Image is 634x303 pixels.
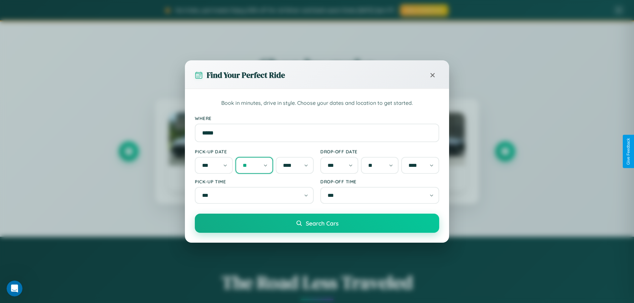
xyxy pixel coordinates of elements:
label: Pick-up Date [195,149,314,154]
button: Search Cars [195,214,439,233]
label: Pick-up Time [195,179,314,184]
label: Drop-off Date [320,149,439,154]
h3: Find Your Perfect Ride [207,70,285,80]
p: Book in minutes, drive in style. Choose your dates and location to get started. [195,99,439,107]
label: Drop-off Time [320,179,439,184]
span: Search Cars [306,220,338,227]
label: Where [195,115,439,121]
